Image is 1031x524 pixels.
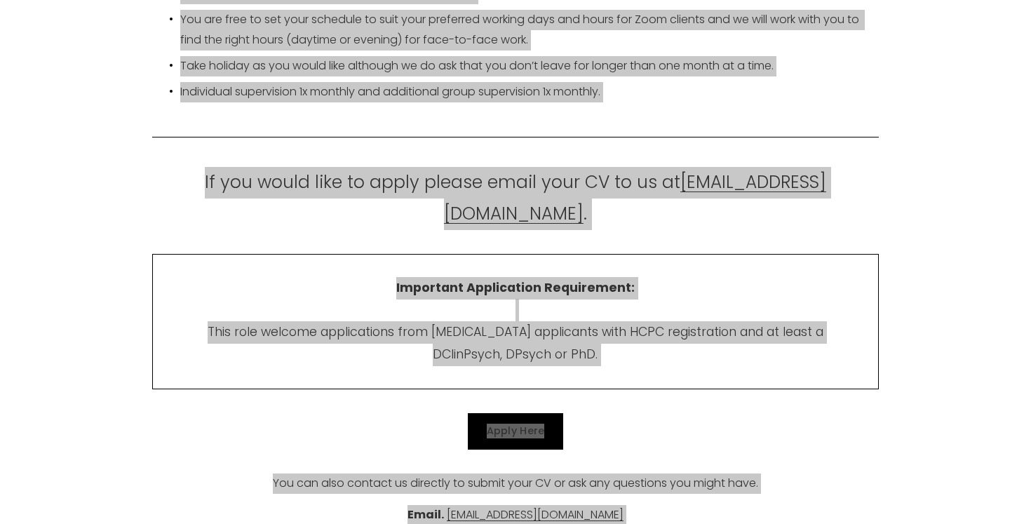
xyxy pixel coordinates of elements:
b: Important Application Requirement: [396,279,635,296]
strong: Email. [407,506,444,523]
p: Take holiday as you would like although we do ask that you don’t leave for longer than one month ... [180,56,879,76]
a: Apply Here [468,413,562,450]
td: This role welcome applications from [MEDICAL_DATA] applicants with HCPC registration and at least... [152,254,878,389]
a: [EMAIL_ADDRESS][DOMAIN_NAME] [447,506,624,523]
p: You can also contact us directly to submit your CV or ask any questions you might have. [152,473,879,494]
p: If you would like to apply please email your CV to us at . [152,167,879,229]
p: Individual supervision 1x monthly and additional group supervision 1x monthly. [180,82,879,102]
p: You are free to set your schedule to suit your preferred working days and hours for Zoom clients ... [180,10,879,51]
